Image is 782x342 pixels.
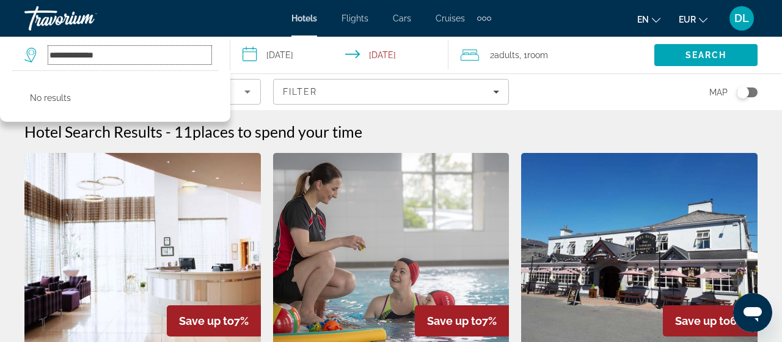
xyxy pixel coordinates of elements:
span: Save up to [675,314,730,327]
h1: Hotel Search Results [24,122,163,141]
span: en [637,15,649,24]
div: 7% [167,305,261,336]
span: Room [527,50,548,60]
span: Search [685,50,727,60]
span: Save up to [427,314,482,327]
a: Flights [342,13,368,23]
mat-select: Sort by [35,84,250,99]
iframe: Button to launch messaging window [733,293,772,332]
button: User Menu [726,6,758,31]
div: 6% [663,305,758,336]
span: 2 [490,46,519,64]
button: Change currency [679,10,707,28]
button: Toggle map [728,87,758,98]
span: , 1 [519,46,548,64]
span: Map [709,84,728,101]
span: EUR [679,15,696,24]
button: Change language [637,10,660,28]
button: Search [654,44,758,66]
button: Filters [273,79,510,105]
span: places to spend your time [192,122,362,141]
a: Cars [393,13,411,23]
a: Travorium [24,2,147,34]
button: Travelers: 2 adults, 0 children [448,37,654,73]
h2: 11 [174,122,362,141]
span: Save up to [179,314,234,327]
div: 7% [415,305,509,336]
p: No results [30,89,71,106]
span: - [166,122,171,141]
button: Select check in and out date [230,37,448,73]
span: Filter [283,87,318,97]
span: Adults [494,50,519,60]
span: DL [734,12,749,24]
a: Cruises [436,13,465,23]
a: Hotels [291,13,317,23]
button: Extra navigation items [477,9,491,28]
input: Search hotel destination [48,46,211,64]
